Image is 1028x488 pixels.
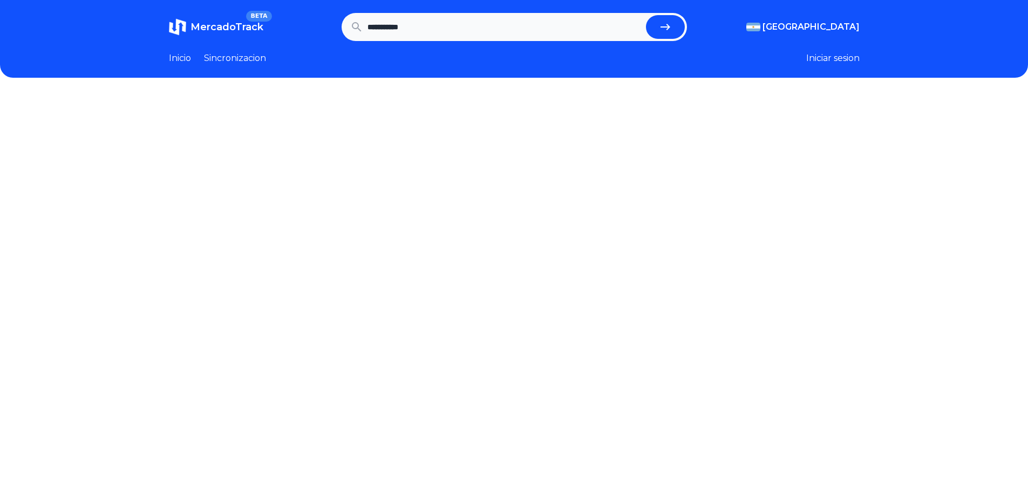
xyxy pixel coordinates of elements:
img: Argentina [746,23,760,31]
span: MercadoTrack [190,21,263,33]
button: [GEOGRAPHIC_DATA] [746,21,860,33]
img: MercadoTrack [169,18,186,36]
a: Inicio [169,52,191,65]
a: Sincronizacion [204,52,266,65]
span: BETA [246,11,271,22]
span: [GEOGRAPHIC_DATA] [763,21,860,33]
button: Iniciar sesion [806,52,860,65]
a: MercadoTrackBETA [169,18,263,36]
